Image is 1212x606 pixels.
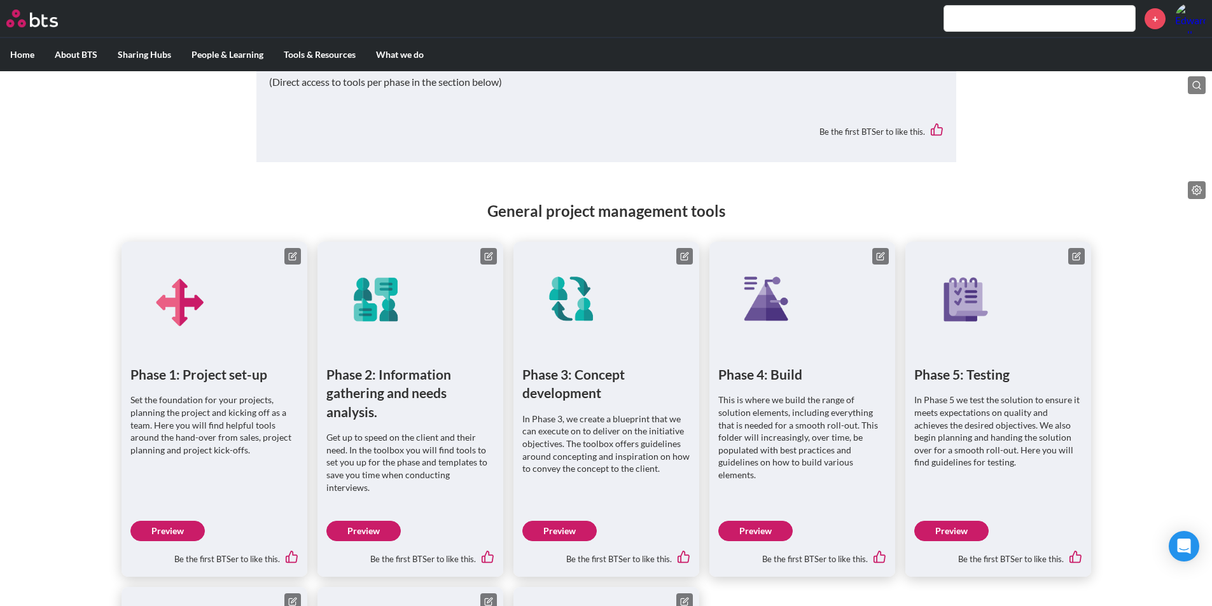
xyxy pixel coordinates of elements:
a: Profile [1175,3,1206,34]
div: Be the first BTSer to like this. [326,541,494,568]
img: BTS Logo [6,10,58,27]
a: Preview [130,521,205,541]
a: Go home [6,10,81,27]
h1: Phase 3: Concept development [522,365,690,403]
h1: Phase 1: Project set-up [130,365,298,383]
a: Preview [326,521,401,541]
div: Be the first BTSer to like this. [914,541,1082,568]
label: People & Learning [181,38,274,71]
div: Be the first BTSer to like this. [522,541,690,568]
p: This is where we build the range of solution elements, including everything that is needed for a ... [718,394,886,481]
h1: Phase 2: Information gathering and needs analysis. [326,365,494,421]
button: Edit content box [480,248,497,265]
button: Edit content box [676,248,693,265]
a: Preview [522,521,597,541]
a: Preview [914,521,989,541]
button: Edit content list: General project management tools [1188,181,1206,199]
div: Be the first BTSer to like this. [269,114,944,149]
button: Edit content box [1068,248,1085,265]
label: What we do [366,38,434,71]
img: Edward Kellogg [1175,3,1206,34]
h1: Phase 4: Build [718,365,886,383]
p: In Phase 5 we test the solution to ensure it meets expectations on quality and achieves the desir... [914,394,1082,469]
p: In Phase 3, we create a blueprint that we can execute on to deliver on the initiative objectives.... [522,413,690,475]
label: Tools & Resources [274,38,366,71]
button: Edit content box [284,248,301,265]
a: Preview [718,521,793,541]
button: Edit content box [872,248,889,265]
div: Be the first BTSer to like this. [130,541,298,568]
label: Sharing Hubs [108,38,181,71]
p: Set the foundation for your projects, planning the project and kicking off as a team. Here you wi... [130,394,298,456]
p: Get up to speed on the client and their need. In the toolbox you will find tools to set you up fo... [326,431,494,493]
h1: Phase 5: Testing [914,365,1082,383]
a: + [1145,8,1166,29]
div: Open Intercom Messenger [1169,531,1199,561]
label: About BTS [45,38,108,71]
p: (Direct access to tools per phase in the section below) [269,75,944,89]
div: Be the first BTSer to like this. [718,541,886,568]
